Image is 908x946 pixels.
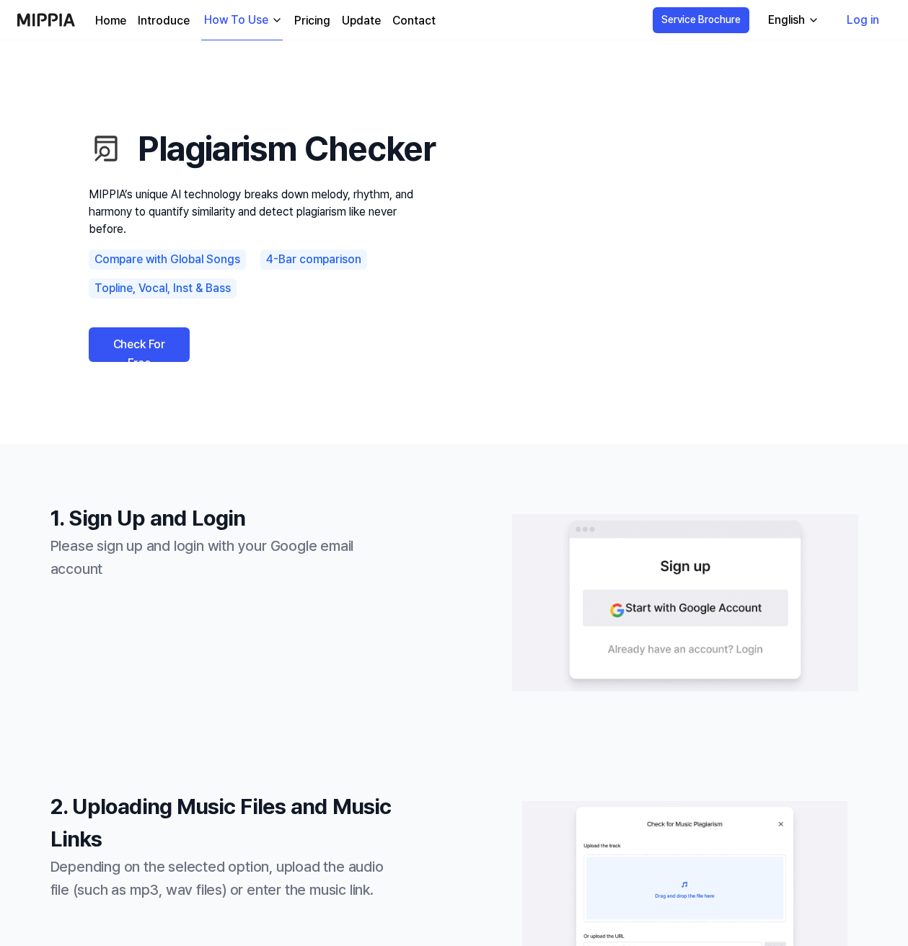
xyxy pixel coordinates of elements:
button: English [757,6,828,35]
button: Service Brochure [653,7,749,33]
div: Depending on the selected option, upload the audio file (such as mp3, wav files) or enter the mus... [50,855,397,901]
div: English [765,12,808,29]
a: Home [95,12,126,30]
a: Contact [392,12,436,30]
button: How To Use [201,1,283,40]
h1: 2. Uploading Music Files and Music Links [50,790,397,855]
h1: Plagiarism Checker [89,123,435,174]
a: Update [342,12,381,30]
p: MIPPIA’s unique AI technology breaks down melody, rhythm, and harmony to quantify similarity and ... [89,186,435,238]
h1: 1. Sign Up and Login [50,502,397,534]
img: step1 [512,513,858,693]
div: Topline, Vocal, Inst & Bass [89,278,237,299]
div: Compare with Global Songs [89,249,246,270]
a: Pricing [294,12,330,30]
img: down [271,14,283,26]
div: How To Use [201,12,271,29]
div: 4-Bar comparison [260,249,367,270]
a: Introduce [138,12,190,30]
div: Please sign up and login with your Google email account [50,534,397,580]
a: Check For Free [89,327,190,362]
